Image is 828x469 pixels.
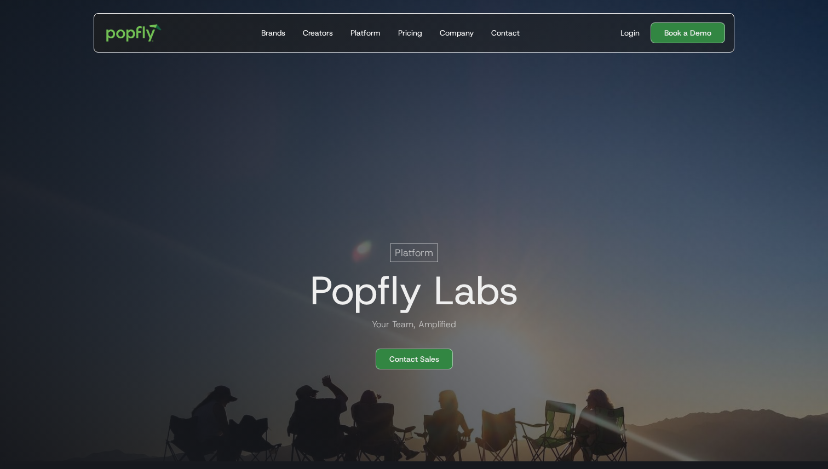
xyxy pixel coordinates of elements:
[487,14,524,52] a: Contact
[651,22,725,43] a: Book a Demo
[298,14,337,52] a: Creators
[394,14,427,52] a: Pricing
[363,318,456,331] h2: Your Team, Amplified
[491,27,520,38] div: Contact
[616,27,644,38] a: Login
[99,16,169,49] a: home
[620,27,640,38] div: Login
[376,349,453,369] a: Contact Sales
[301,269,519,312] h1: Popfly Labs
[398,27,422,38] div: Pricing
[350,27,381,38] div: Platform
[395,246,433,259] p: Platform
[346,14,385,52] a: Platform
[303,27,333,38] div: Creators
[435,14,478,52] a: Company
[257,14,290,52] a: Brands
[440,27,474,38] div: Company
[261,27,285,38] div: Brands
